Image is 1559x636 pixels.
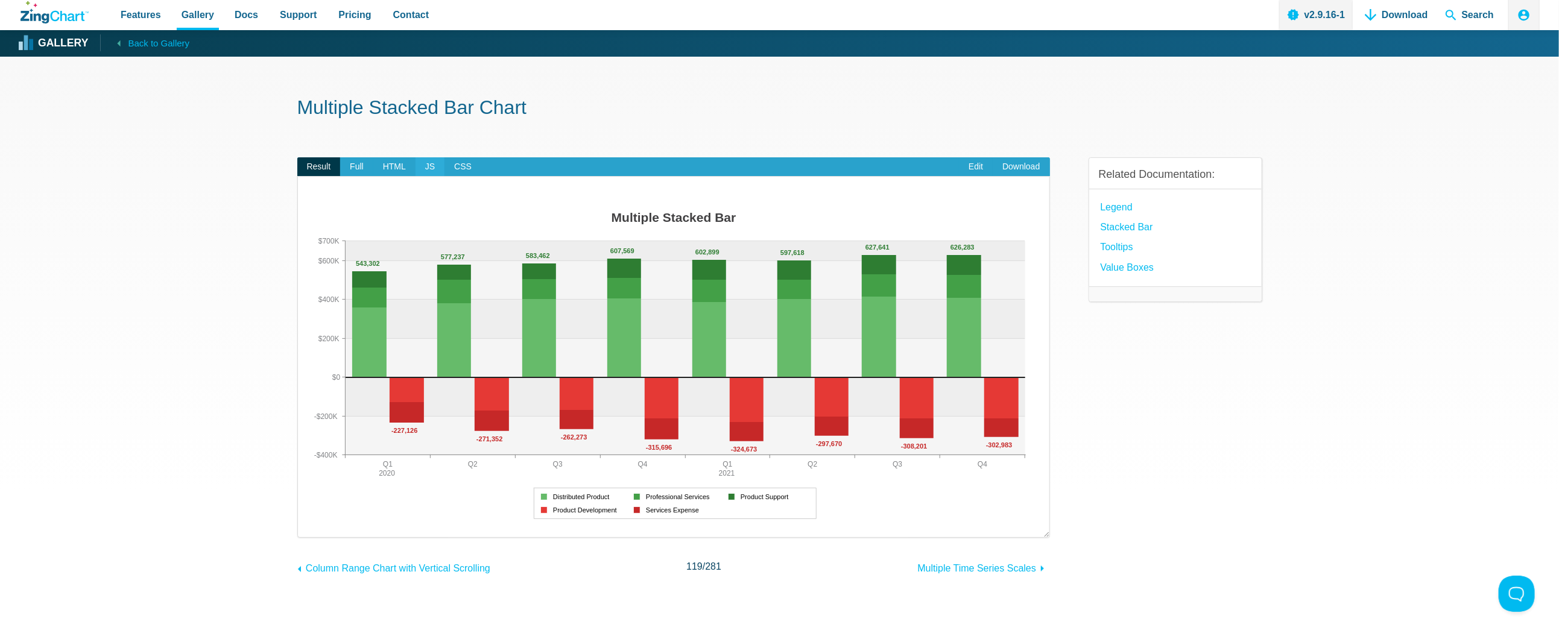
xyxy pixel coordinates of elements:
span: Column Range Chart with Vertical Scrolling [306,563,490,573]
span: JS [416,157,444,177]
a: Column Range Chart with Vertical Scrolling [297,557,490,576]
h3: Related Documentation: [1099,168,1252,181]
span: 119 [686,561,703,571]
a: Back to Gallery [100,34,189,51]
span: 281 [705,561,721,571]
span: Result [297,157,341,177]
span: Multiple Time Series Scales [918,563,1037,573]
span: Contact [393,7,429,23]
h1: Multiple Stacked Bar Chart [297,95,1262,122]
a: Value Boxes [1101,259,1154,275]
span: / [686,558,721,575]
a: Multiple Time Series Scales [918,557,1050,576]
span: HTML [373,157,416,177]
strong: Gallery [38,38,88,49]
span: CSS [444,157,481,177]
a: Download [993,157,1049,177]
span: Gallery [182,7,214,23]
a: Gallery [21,34,88,52]
span: Docs [235,7,258,23]
div: ​ [297,176,1050,537]
a: Legend [1101,199,1133,215]
iframe: Toggle Customer Support [1499,576,1535,612]
span: Pricing [338,7,371,23]
span: Support [280,7,317,23]
a: Edit [959,157,993,177]
a: ZingChart Logo. Click to return to the homepage [21,1,89,24]
span: Features [121,7,161,23]
a: Tooltips [1101,239,1133,255]
span: Back to Gallery [128,36,189,51]
a: Stacked Bar [1101,219,1153,235]
span: Full [340,157,373,177]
